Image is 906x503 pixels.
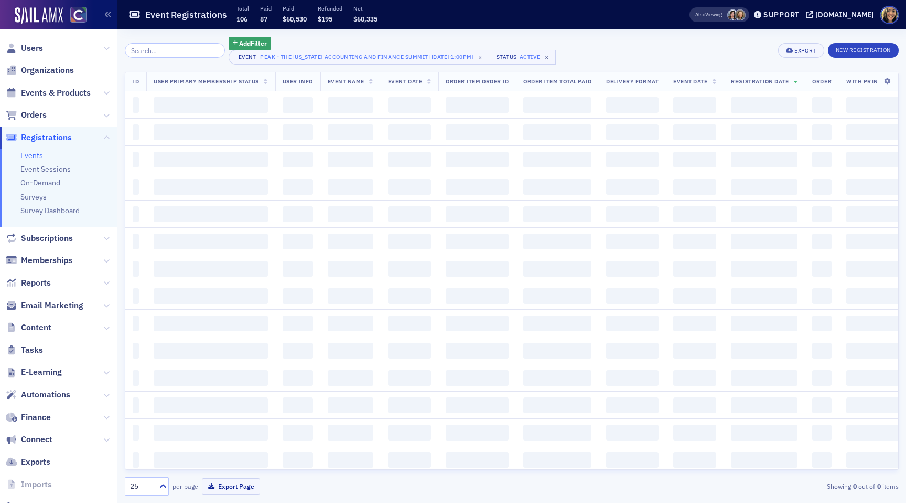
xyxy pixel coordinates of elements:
[388,288,431,304] span: ‌
[875,481,882,491] strong: 0
[673,452,716,468] span: ‌
[815,10,874,19] div: [DOMAIN_NAME]
[606,124,659,140] span: ‌
[446,179,509,195] span: ‌
[133,97,139,113] span: ‌
[606,288,659,304] span: ‌
[446,370,509,386] span: ‌
[495,54,517,60] div: Status
[353,15,377,23] span: $60,335
[446,316,509,331] span: ‌
[283,179,313,195] span: ‌
[283,370,313,386] span: ‌
[283,5,307,12] p: Paid
[6,412,51,423] a: Finance
[133,124,139,140] span: ‌
[388,397,431,413] span: ‌
[731,316,797,331] span: ‌
[21,109,47,121] span: Orders
[283,452,313,468] span: ‌
[731,425,797,441] span: ‌
[606,78,659,85] span: Delivery Format
[133,425,139,441] span: ‌
[446,206,509,222] span: ‌
[260,15,267,23] span: 87
[523,288,591,304] span: ‌
[673,124,716,140] span: ‌
[794,48,816,54] div: Export
[154,397,268,413] span: ‌
[812,261,832,277] span: ‌
[154,316,268,331] span: ‌
[648,481,899,491] div: Showing out of items
[523,206,591,222] span: ‌
[388,124,431,140] span: ‌
[133,343,139,359] span: ‌
[695,11,705,18] div: Also
[673,425,716,441] span: ‌
[731,370,797,386] span: ‌
[154,452,268,468] span: ‌
[388,370,431,386] span: ‌
[21,479,52,490] span: Imports
[606,452,659,468] span: ‌
[133,179,139,195] span: ‌
[523,370,591,386] span: ‌
[6,109,47,121] a: Orders
[133,206,139,222] span: ‌
[731,97,797,113] span: ‌
[154,124,268,140] span: ‌
[21,43,43,54] span: Users
[145,8,227,21] h1: Event Registrations
[6,255,72,266] a: Memberships
[812,179,832,195] span: ‌
[229,37,272,50] button: AddFilter
[763,10,800,19] div: Support
[731,78,789,85] span: Registration Date
[828,43,899,58] button: New Registration
[523,261,591,277] span: ‌
[318,15,332,23] span: $195
[133,288,139,304] span: ‌
[731,234,797,249] span: ‌
[154,206,268,222] span: ‌
[283,261,313,277] span: ‌
[283,316,313,331] span: ‌
[328,179,373,195] span: ‌
[523,234,591,249] span: ‌
[154,425,268,441] span: ‌
[812,124,832,140] span: ‌
[318,5,342,12] p: Refunded
[523,78,591,85] span: Order Item Total Paid
[283,78,313,85] span: User Info
[673,179,716,195] span: ‌
[133,78,139,85] span: ID
[388,261,431,277] span: ‌
[851,481,858,491] strong: 0
[731,288,797,304] span: ‌
[15,7,63,24] a: SailAMX
[812,370,832,386] span: ‌
[236,5,249,12] p: Total
[236,54,258,60] div: Event
[260,5,272,12] p: Paid
[446,78,509,85] span: Order Item Order ID
[606,206,659,222] span: ‌
[388,452,431,468] span: ‌
[812,206,832,222] span: ‌
[695,11,722,18] span: Viewing
[388,234,431,249] span: ‌
[133,316,139,331] span: ‌
[388,206,431,222] span: ‌
[606,179,659,195] span: ‌
[606,397,659,413] span: ‌
[283,288,313,304] span: ‌
[21,132,72,143] span: Registrations
[20,151,43,160] a: Events
[446,343,509,359] span: ‌
[731,261,797,277] span: ‌
[673,234,716,249] span: ‌
[283,152,313,167] span: ‌
[283,397,313,413] span: ‌
[21,277,51,289] span: Reports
